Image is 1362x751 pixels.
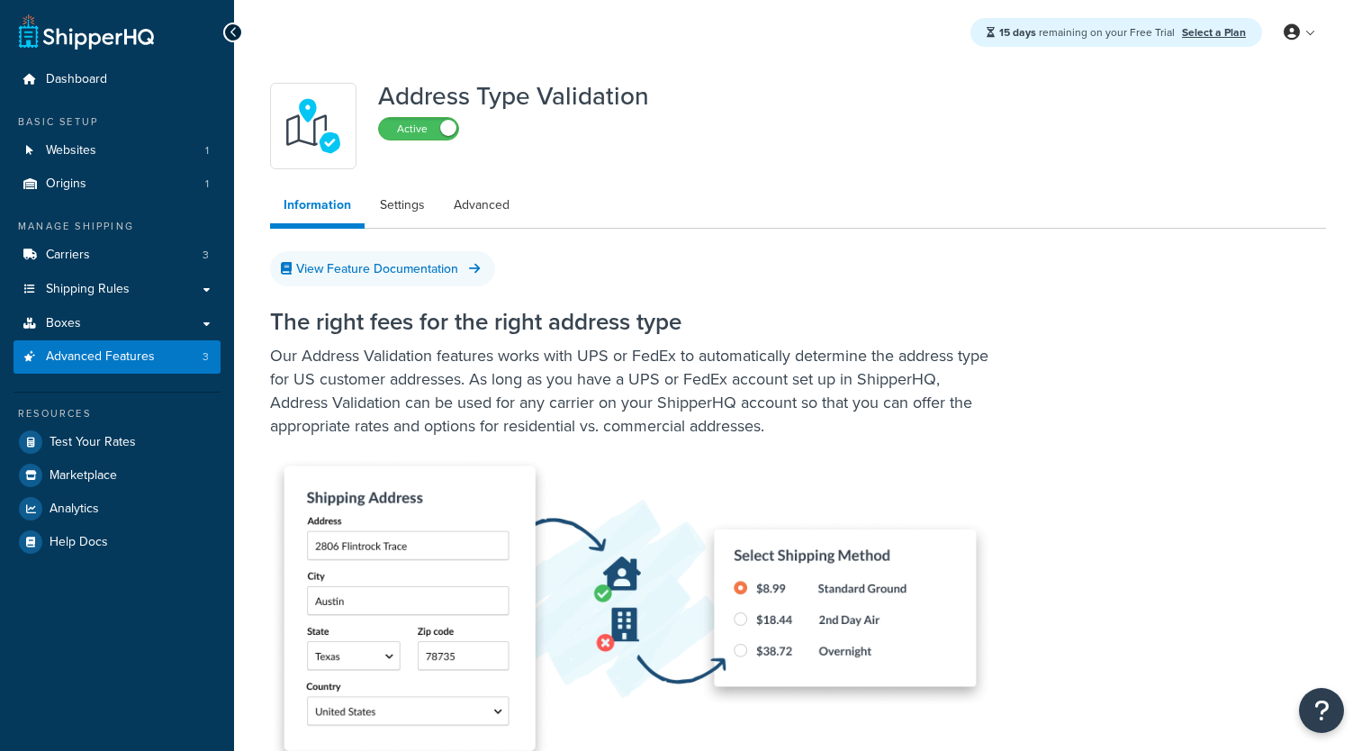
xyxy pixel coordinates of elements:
span: 1 [205,143,209,158]
a: Analytics [14,493,221,525]
li: Advanced Features [14,340,221,374]
span: Boxes [46,316,81,331]
div: Manage Shipping [14,219,221,234]
span: Carriers [46,248,90,263]
div: Resources [14,406,221,421]
a: Carriers3 [14,239,221,272]
a: Marketplace [14,459,221,492]
span: 3 [203,248,209,263]
span: Advanced Features [46,349,155,365]
span: Test Your Rates [50,435,136,450]
a: Test Your Rates [14,426,221,458]
h2: The right fees for the right address type [270,309,1272,335]
a: Select a Plan [1182,24,1246,41]
span: 3 [203,349,209,365]
span: Dashboard [46,72,107,87]
img: kIG8fy0lQAAAABJRU5ErkJggg== [282,95,345,158]
a: Origins1 [14,167,221,201]
a: Advanced Features3 [14,340,221,374]
span: Help Docs [50,535,108,550]
a: Settings [366,187,438,223]
div: Basic Setup [14,114,221,130]
span: Shipping Rules [46,282,130,297]
a: Boxes [14,307,221,340]
a: Dashboard [14,63,221,96]
a: Information [270,187,365,229]
h1: Address Type Validation [378,83,649,110]
li: Origins [14,167,221,201]
span: remaining on your Free Trial [999,24,1177,41]
p: Our Address Validation features works with UPS or FedEx to automatically determine the address ty... [270,344,990,438]
strong: 15 days [999,24,1036,41]
li: Websites [14,134,221,167]
span: Origins [46,176,86,192]
label: Active [379,118,458,140]
li: Carriers [14,239,221,272]
a: Help Docs [14,526,221,558]
a: View Feature Documentation [270,251,495,286]
a: Websites1 [14,134,221,167]
span: Analytics [50,502,99,517]
span: Websites [46,143,96,158]
button: Open Resource Center [1299,688,1344,733]
span: 1 [205,176,209,192]
a: Advanced [440,187,523,223]
span: Marketplace [50,468,117,484]
a: Shipping Rules [14,273,221,306]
